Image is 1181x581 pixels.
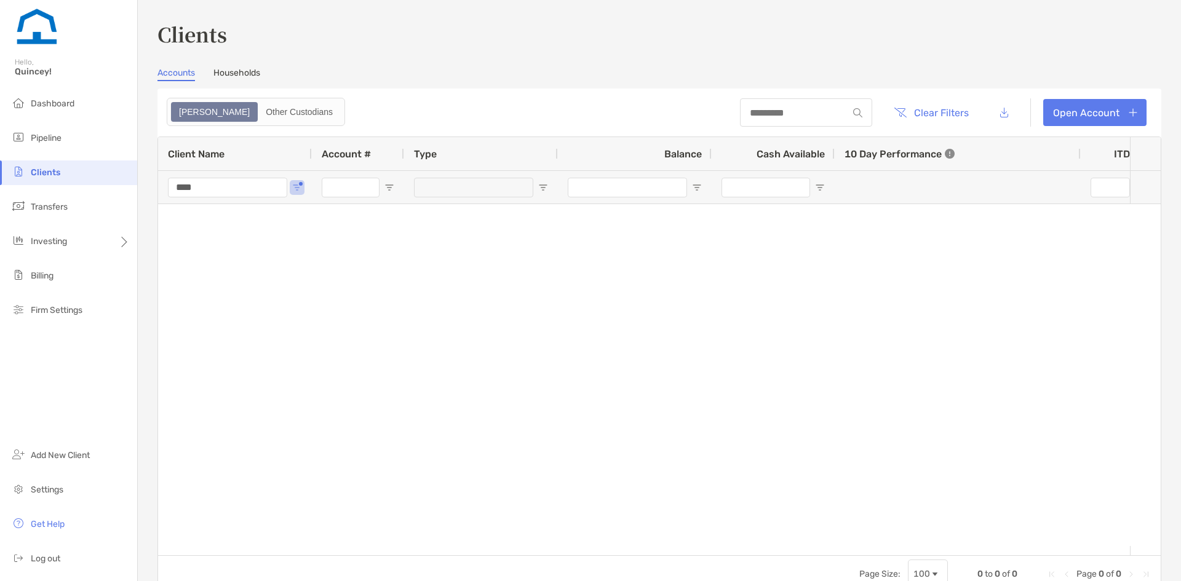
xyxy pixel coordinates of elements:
[985,569,993,579] span: to
[995,569,1000,579] span: 0
[1062,569,1072,579] div: Previous Page
[11,95,26,110] img: dashboard icon
[664,148,702,160] span: Balance
[11,481,26,496] img: settings icon
[1012,569,1017,579] span: 0
[15,5,59,49] img: Zoe Logo
[845,137,955,170] div: 10 Day Performance
[1116,569,1121,579] span: 0
[1114,148,1145,160] div: ITD
[568,178,687,197] input: Balance Filter Input
[1141,569,1151,579] div: Last Page
[1091,178,1130,197] input: ITD Filter Input
[31,450,90,460] span: Add New Client
[11,233,26,248] img: investing icon
[692,183,702,192] button: Open Filter Menu
[913,569,930,579] div: 100
[322,148,371,160] span: Account #
[168,178,287,197] input: Client Name Filter Input
[722,178,810,197] input: Cash Available Filter Input
[1126,569,1136,579] div: Next Page
[1106,569,1114,579] span: of
[11,550,26,565] img: logout icon
[757,148,825,160] span: Cash Available
[414,148,437,160] span: Type
[11,267,26,282] img: billing icon
[1043,99,1147,126] a: Open Account
[31,553,60,564] span: Log out
[1076,569,1097,579] span: Page
[11,516,26,531] img: get-help icon
[1099,569,1104,579] span: 0
[168,148,225,160] span: Client Name
[31,271,54,281] span: Billing
[11,199,26,213] img: transfers icon
[11,130,26,144] img: pipeline icon
[853,108,862,117] img: input icon
[31,236,67,247] span: Investing
[31,98,74,109] span: Dashboard
[1002,569,1010,579] span: of
[322,178,380,197] input: Account # Filter Input
[31,133,62,143] span: Pipeline
[213,68,260,81] a: Households
[157,20,1161,48] h3: Clients
[1047,569,1057,579] div: First Page
[977,569,983,579] span: 0
[885,99,978,126] button: Clear Filters
[11,302,26,317] img: firm-settings icon
[859,569,901,579] div: Page Size:
[259,103,340,121] div: Other Custodians
[31,484,63,495] span: Settings
[172,103,256,121] div: Zoe
[31,305,82,315] span: Firm Settings
[292,183,302,192] button: Open Filter Menu
[815,183,825,192] button: Open Filter Menu
[167,98,345,126] div: segmented control
[538,183,548,192] button: Open Filter Menu
[15,66,130,77] span: Quincey!
[31,519,65,529] span: Get Help
[11,164,26,179] img: clients icon
[384,183,394,192] button: Open Filter Menu
[157,68,195,81] a: Accounts
[11,447,26,462] img: add_new_client icon
[31,167,60,178] span: Clients
[31,202,68,212] span: Transfers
